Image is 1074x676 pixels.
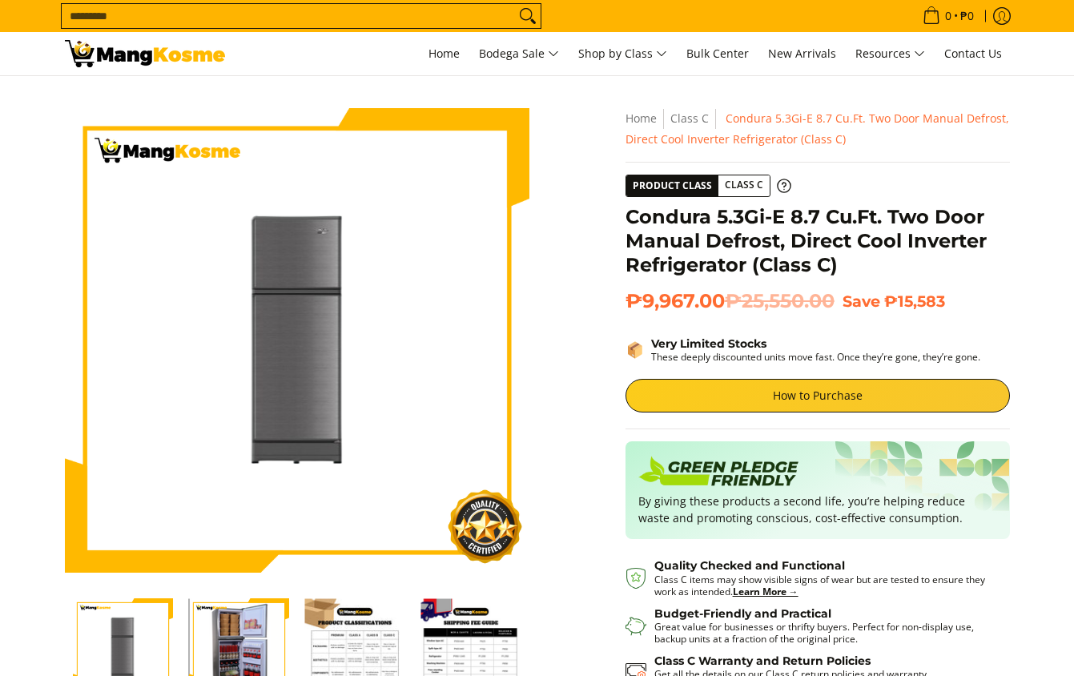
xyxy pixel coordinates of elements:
[718,175,770,195] span: Class C
[626,175,718,196] span: Product Class
[625,379,1010,412] a: How to Purchase
[654,654,871,668] strong: Class C Warranty and Return Policies
[625,175,791,197] a: Product Class Class C
[428,46,460,61] span: Home
[918,7,979,25] span: •
[760,32,844,75] a: New Arrivals
[678,32,757,75] a: Bulk Center
[654,606,831,621] strong: Budget-Friendly and Practical
[654,558,845,573] strong: Quality Checked and Functional
[725,289,835,313] del: ₱25,550.00
[471,32,567,75] a: Bodega Sale
[884,292,945,311] span: ₱15,583
[654,573,994,598] p: Class C items may show visible signs of wear but are tested to ensure they work as intended.
[686,46,749,61] span: Bulk Center
[570,32,675,75] a: Shop by Class
[625,108,1010,150] nav: Breadcrumbs
[847,32,933,75] a: Resources
[654,621,994,645] p: Great value for businesses or thrifty buyers. Perfect for non-display use, backup units at a frac...
[515,4,541,28] button: Search
[625,289,835,313] span: ₱9,967.00
[651,336,766,351] strong: Very Limited Stocks
[958,10,976,22] span: ₱0
[625,205,1010,277] h1: Condura 5.3Gi-E 8.7 Cu.Ft. Two Door Manual Defrost, Direct Cool Inverter Refrigerator (Class C)
[638,454,798,493] img: Badge sustainability green pledge friendly
[651,351,980,363] p: These deeply discounted units move fast. Once they’re gone, they’re gone.
[855,44,925,64] span: Resources
[241,32,1010,75] nav: Main Menu
[944,46,1002,61] span: Contact Us
[768,46,836,61] span: New Arrivals
[65,40,225,67] img: Condura 8.7 2-Door Manual Defrost Inverter Ref (Class C) l Mang Kosme
[578,44,667,64] span: Shop by Class
[670,111,709,126] a: Class C
[625,111,1009,147] span: Condura 5.3Gi-E 8.7 Cu.Ft. Two Door Manual Defrost, Direct Cool Inverter Refrigerator (Class C)
[936,32,1010,75] a: Contact Us
[843,292,880,311] span: Save
[479,44,559,64] span: Bodega Sale
[420,32,468,75] a: Home
[943,10,954,22] span: 0
[638,493,997,526] p: By giving these products a second life, you’re helping reduce waste and promoting conscious, cost...
[96,141,497,540] img: Condura 5.3Gi-E 8.7 Cu.Ft. Two Door Manual Defrost, Direct Cool Inverter Refrigerator (Class C)
[625,111,657,126] a: Home
[733,585,798,598] a: Learn More →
